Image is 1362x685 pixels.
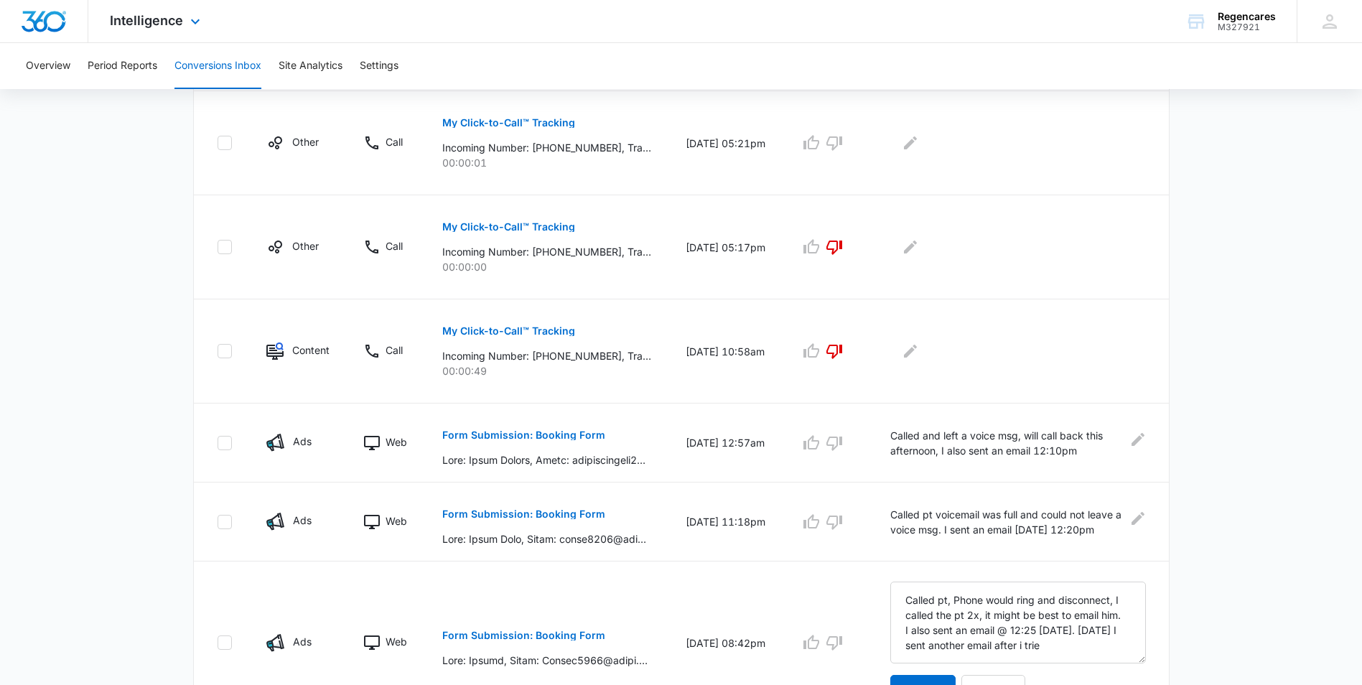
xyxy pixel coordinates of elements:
button: Edit Comments [899,236,922,258]
p: Form Submission: Booking Form [442,630,605,640]
p: Ads [293,513,312,528]
td: [DATE] 10:58am [668,299,783,404]
p: Content [292,342,329,358]
p: Web [386,434,407,449]
button: My Click-to-Call™ Tracking [442,210,575,244]
p: My Click-to-Call™ Tracking [442,326,575,336]
button: Form Submission: Booking Form [442,418,605,452]
p: Incoming Number: [PHONE_NUMBER], Tracking Number: [PHONE_NUMBER], Ring To: [PHONE_NUMBER], Caller... [442,348,651,363]
p: Incoming Number: [PHONE_NUMBER], Tracking Number: [PHONE_NUMBER], Ring To: [PHONE_NUMBER], Caller... [442,244,651,259]
p: Form Submission: Booking Form [442,509,605,519]
p: Form Submission: Booking Form [442,430,605,440]
p: Called pt voicemail was full and could not leave a voice msg. I sent an email [DATE] 12:20pm [890,507,1122,537]
button: Edit Comments [899,340,922,363]
textarea: Called pt, Phone would ring and disconnect, I called the pt 2x, it might be best to email him. I ... [890,582,1146,663]
button: Edit Comments [899,131,922,154]
button: Form Submission: Booking Form [442,618,605,653]
p: Other [292,238,319,253]
p: 00:00:49 [442,363,651,378]
td: [DATE] 05:17pm [668,195,783,299]
td: [DATE] 05:21pm [668,91,783,195]
p: Ads [293,434,312,449]
p: My Click-to-Call™ Tracking [442,118,575,128]
p: Lore: Ipsum Dolors, Ametc: adipiscingeli2147@seddo.eiu, Tempo: 5601293974, Inci utla et dol magna... [442,452,651,467]
button: Overview [26,43,70,89]
button: My Click-to-Call™ Tracking [442,314,575,348]
button: Settings [360,43,398,89]
p: Call [386,342,403,358]
p: Call [386,238,403,253]
button: Form Submission: Booking Form [442,497,605,531]
button: Edit Comments [1131,507,1146,530]
p: Ads [293,634,312,649]
td: [DATE] 11:18pm [668,483,783,561]
p: Call [386,134,403,149]
p: My Click-to-Call™ Tracking [442,222,575,232]
p: Web [386,513,407,528]
button: Period Reports [88,43,157,89]
button: Conversions Inbox [174,43,261,89]
p: Lore: Ipsumd, Sitam: Consec5966@adipi.eli, Seddo: 7753246773, Eius temp in utl etdol magn ali eni... [442,653,651,668]
span: Intelligence [110,13,183,28]
p: Lore: Ipsum Dolo, Sitam: conse8206@adipi.eli, Seddo: 5215754659, Eius temp in utl etdol magn ali ... [442,531,651,546]
button: My Click-to-Call™ Tracking [442,106,575,140]
p: Other [292,134,319,149]
div: account id [1218,22,1276,32]
td: [DATE] 12:57am [668,404,783,483]
p: Incoming Number: [PHONE_NUMBER], Tracking Number: [PHONE_NUMBER], Ring To: [PHONE_NUMBER], Caller... [442,140,651,155]
p: 00:00:01 [442,155,651,170]
button: Site Analytics [279,43,342,89]
button: Edit Comments [1130,428,1146,451]
div: account name [1218,11,1276,22]
p: Web [386,634,407,649]
p: Called and left a voice msg, will call back this afternoon, I also sent an email 12:10pm [890,428,1121,458]
p: 00:00:00 [442,259,651,274]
